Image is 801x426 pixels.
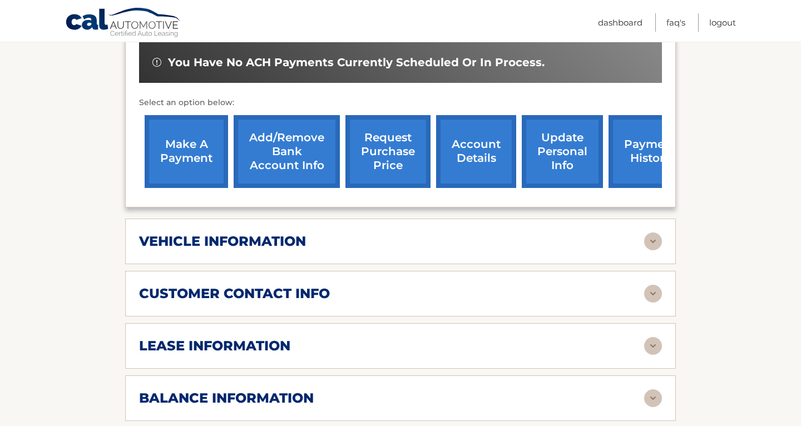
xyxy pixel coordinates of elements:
img: accordion-rest.svg [644,337,662,355]
a: account details [436,115,516,188]
a: Cal Automotive [65,7,182,39]
a: FAQ's [666,13,685,32]
a: payment history [609,115,692,188]
a: update personal info [522,115,603,188]
span: You have no ACH payments currently scheduled or in process. [168,56,545,70]
p: Select an option below: [139,96,662,110]
img: accordion-rest.svg [644,389,662,407]
img: accordion-rest.svg [644,232,662,250]
a: Dashboard [598,13,642,32]
h2: customer contact info [139,285,330,302]
img: accordion-rest.svg [644,285,662,303]
h2: vehicle information [139,233,306,250]
a: make a payment [145,115,228,188]
img: alert-white.svg [152,58,161,67]
a: Add/Remove bank account info [234,115,340,188]
h2: lease information [139,338,290,354]
a: Logout [709,13,736,32]
a: request purchase price [345,115,431,188]
h2: balance information [139,390,314,407]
